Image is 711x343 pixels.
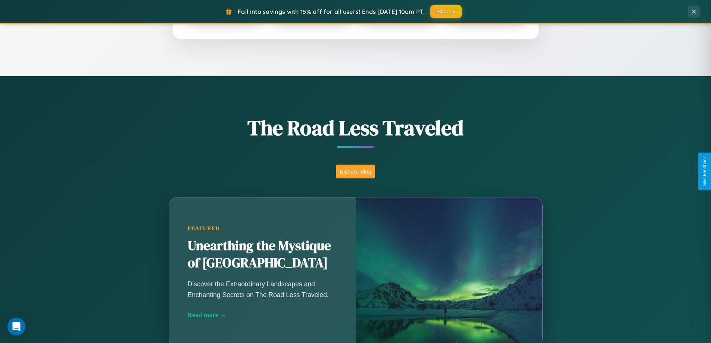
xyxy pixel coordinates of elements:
button: Explore Blog [336,165,375,178]
div: Featured [188,225,337,232]
p: Discover the Extraordinary Landscapes and Enchanting Secrets on The Road Less Traveled. [188,279,337,300]
h2: Unearthing the Mystique of [GEOGRAPHIC_DATA] [188,237,337,272]
button: FALL15 [430,5,462,18]
h1: The Road Less Traveled [132,113,580,142]
div: Open Intercom Messenger [7,318,25,336]
div: Give Feedback [702,156,707,187]
span: Fall into savings with 15% off for all users! Ends [DATE] 10am PT. [238,8,425,15]
div: Read more → [188,311,337,319]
